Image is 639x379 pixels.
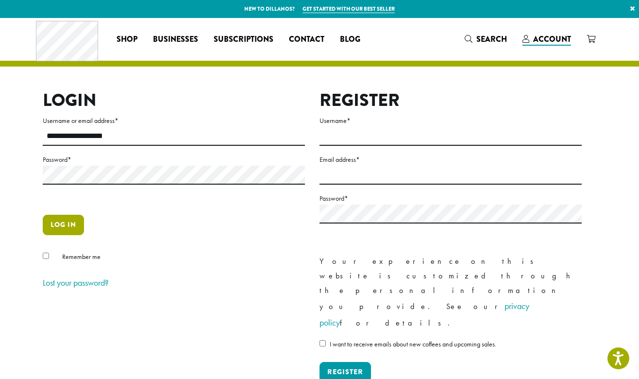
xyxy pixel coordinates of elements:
[303,5,395,13] a: Get started with our best seller
[43,154,305,166] label: Password
[43,277,109,288] a: Lost your password?
[319,340,326,346] input: I want to receive emails about new coffees and upcoming sales.
[289,34,324,46] span: Contact
[319,90,582,111] h2: Register
[214,34,273,46] span: Subscriptions
[457,31,515,47] a: Search
[319,300,529,328] a: privacy policy
[319,192,582,205] label: Password
[117,34,137,46] span: Shop
[43,90,305,111] h2: Login
[153,34,198,46] span: Businesses
[340,34,360,46] span: Blog
[319,115,582,127] label: Username
[43,115,305,127] label: Username or email address
[62,252,101,261] span: Remember me
[330,340,496,348] span: I want to receive emails about new coffees and upcoming sales.
[319,154,582,166] label: Email address
[476,34,507,45] span: Search
[319,254,582,331] p: Your experience on this website is customized through the personal information you provide. See o...
[43,215,84,235] button: Log in
[533,34,571,45] span: Account
[109,32,145,47] a: Shop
